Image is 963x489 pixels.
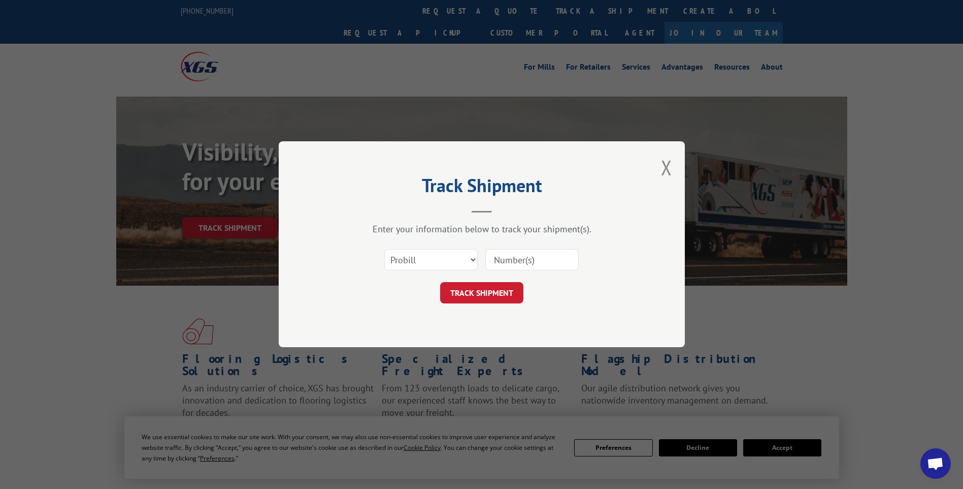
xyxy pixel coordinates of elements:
[440,283,523,304] button: TRACK SHIPMENT
[329,178,634,198] h2: Track Shipment
[329,224,634,235] div: Enter your information below to track your shipment(s).
[920,448,951,479] a: Open chat
[661,154,672,181] button: Close modal
[485,250,579,271] input: Number(s)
